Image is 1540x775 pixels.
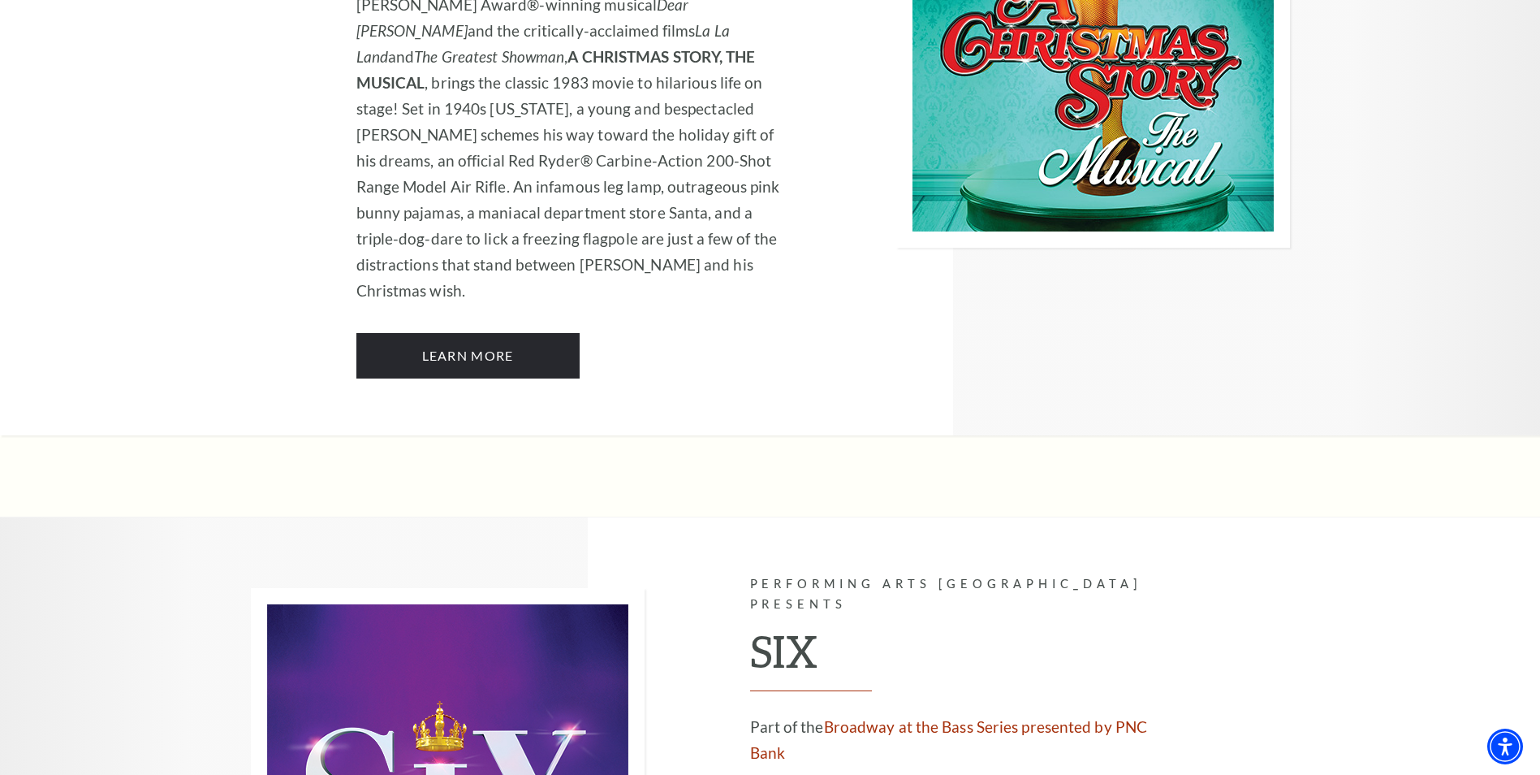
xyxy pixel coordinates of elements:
[750,717,1148,762] a: Broadway at the Bass Series presented by PNC Bank
[1487,729,1523,764] div: Accessibility Menu
[750,714,1184,766] p: Part of the
[414,47,564,66] em: The Greatest Showman
[356,333,580,379] a: Learn More A Christmas Story
[750,625,1184,691] h2: SIX
[750,574,1184,615] p: Performing Arts [GEOGRAPHIC_DATA] Presents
